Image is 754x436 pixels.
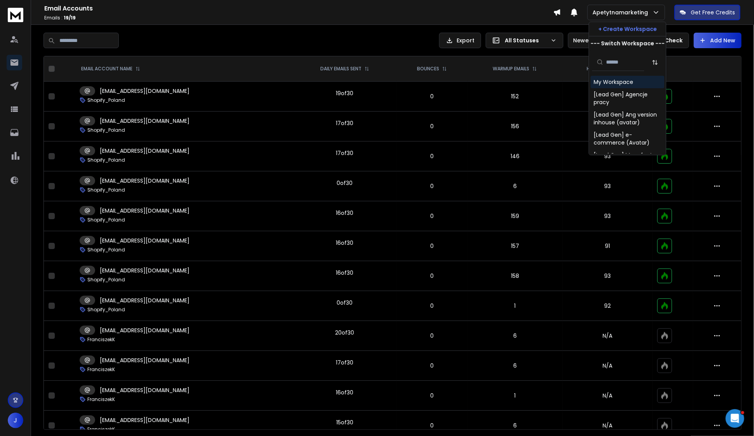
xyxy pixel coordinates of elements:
td: 93 [563,201,653,231]
div: 0 of 30 [337,179,353,187]
p: [EMAIL_ADDRESS][DOMAIN_NAME] [100,237,189,244]
img: logo [8,8,23,22]
td: 93 [563,171,653,201]
td: 93 [563,141,653,171]
div: 15 of 30 [336,419,353,426]
p: Shopify_Poland [87,247,125,253]
p: [EMAIL_ADDRESS][DOMAIN_NAME] [100,356,189,364]
h1: Email Accounts [44,4,553,13]
p: Shopify_Poland [87,277,125,283]
button: Sort by Sort A-Z [647,54,663,70]
p: All Statuses [505,37,547,44]
p: [EMAIL_ADDRESS][DOMAIN_NAME] [100,326,189,334]
div: [Lead Gen] Agencje pracy [594,91,661,106]
div: EMAIL ACCOUNT NAME [81,66,140,72]
p: FranciszekK [87,337,115,343]
div: 17 of 30 [336,119,354,127]
p: N/A [567,332,648,340]
p: Shopify_Poland [87,217,125,223]
p: Shopify_Poland [87,307,125,313]
p: [EMAIL_ADDRESS][DOMAIN_NAME] [100,386,189,394]
div: [Lead Gen] e-commerce (Avatar) [594,131,661,146]
p: Apetytnamarketing [592,9,651,16]
button: Export [439,33,481,48]
td: 93 [563,261,653,291]
td: 94 [563,82,653,112]
td: 1 [467,291,563,321]
p: [EMAIL_ADDRESS][DOMAIN_NAME] [100,296,189,304]
p: --- Switch Workspace --- [591,40,665,47]
p: [EMAIL_ADDRESS][DOMAIN_NAME] [100,117,189,125]
div: 16 of 30 [336,209,354,217]
td: 152 [467,82,563,112]
div: 19 of 30 [336,89,354,97]
button: Newest [568,33,618,48]
td: 1 [467,381,563,411]
button: Get Free Credits [674,5,740,20]
p: Shopify_Poland [87,187,125,193]
p: [EMAIL_ADDRESS][DOMAIN_NAME] [100,177,189,185]
p: N/A [567,422,648,429]
p: 0 [401,332,463,340]
button: J [8,413,23,428]
p: 0 [401,122,463,130]
div: 17 of 30 [336,359,354,366]
span: 19 / 19 [64,14,76,21]
p: FranciszekK [87,366,115,373]
p: 0 [401,392,463,399]
td: 6 [467,321,563,351]
p: 0 [401,152,463,160]
p: 0 [401,212,463,220]
div: 17 of 30 [336,149,354,157]
p: 0 [401,422,463,429]
button: + Create Workspace [589,22,666,36]
div: [Lead Gen] Manufactury [594,151,661,159]
div: 20 of 30 [335,329,354,337]
p: 0 [401,92,463,100]
p: Shopify_Poland [87,127,125,133]
p: Shopify_Poland [87,97,125,103]
p: [EMAIL_ADDRESS][DOMAIN_NAME] [100,147,189,155]
p: Shopify_Poland [87,157,125,163]
div: [Lead Gen] Ang version inhouse (avatar) [594,111,661,126]
td: 159 [467,201,563,231]
div: 16 of 30 [336,389,354,396]
p: N/A [567,362,648,370]
td: 91 [563,231,653,261]
p: [EMAIL_ADDRESS][DOMAIN_NAME] [100,416,189,424]
p: N/A [567,392,648,399]
p: 0 [401,182,463,190]
td: 156 [467,112,563,141]
td: 158 [467,261,563,291]
div: 16 of 30 [336,269,354,277]
p: BOUNCES [417,66,439,72]
p: Get Free Credits [691,9,735,16]
div: My Workspace [594,78,633,86]
p: [EMAIL_ADDRESS][DOMAIN_NAME] [100,87,189,95]
td: 157 [467,231,563,261]
p: + Create Workspace [598,25,657,33]
div: 0 of 30 [337,299,353,307]
iframe: Intercom live chat [726,409,744,428]
button: Add New [694,33,742,48]
p: Emails : [44,15,553,21]
p: DAILY EMAILS SENT [320,66,361,72]
p: FranciszekK [87,396,115,403]
td: 6 [467,351,563,381]
p: 0 [401,362,463,370]
p: WARMUP EMAILS [493,66,529,72]
p: HEALTH SCORE [587,66,620,72]
p: [EMAIL_ADDRESS][DOMAIN_NAME] [100,207,189,215]
p: FranciszekK [87,426,115,433]
td: 6 [467,171,563,201]
p: 0 [401,272,463,280]
td: 93 [563,112,653,141]
p: [EMAIL_ADDRESS][DOMAIN_NAME] [100,267,189,274]
p: 0 [401,302,463,310]
td: 146 [467,141,563,171]
div: 16 of 30 [336,239,354,247]
td: 92 [563,291,653,321]
p: 0 [401,242,463,250]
